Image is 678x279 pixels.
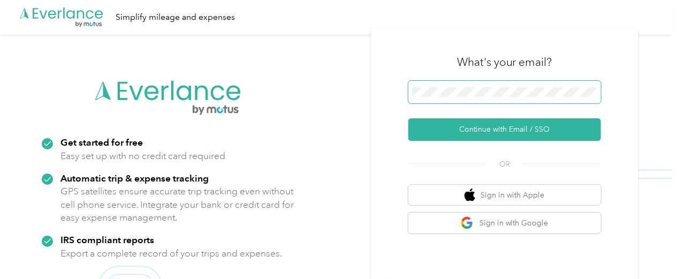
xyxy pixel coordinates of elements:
div: Simplify mileage and expenses [116,11,235,24]
button: apple logoSign in with Apple [408,185,601,206]
p: Export a complete record of your trips and expenses. [60,247,282,260]
img: google logo [461,216,474,230]
span: OR [486,159,523,170]
strong: Automatic trip & expense tracking [60,172,209,184]
button: Continue with Email / SSO [408,118,601,141]
p: GPS satellites ensure accurate trip tracking even without cell phone service. Integrate your bank... [60,185,294,224]
strong: Get started for free [60,137,143,148]
strong: IRS compliant reports [60,234,154,245]
h3: What's your email? [457,55,552,70]
button: google logoSign in with Google [408,213,601,233]
img: apple logo [464,188,475,202]
p: Easy set up with no credit card required [60,149,225,163]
